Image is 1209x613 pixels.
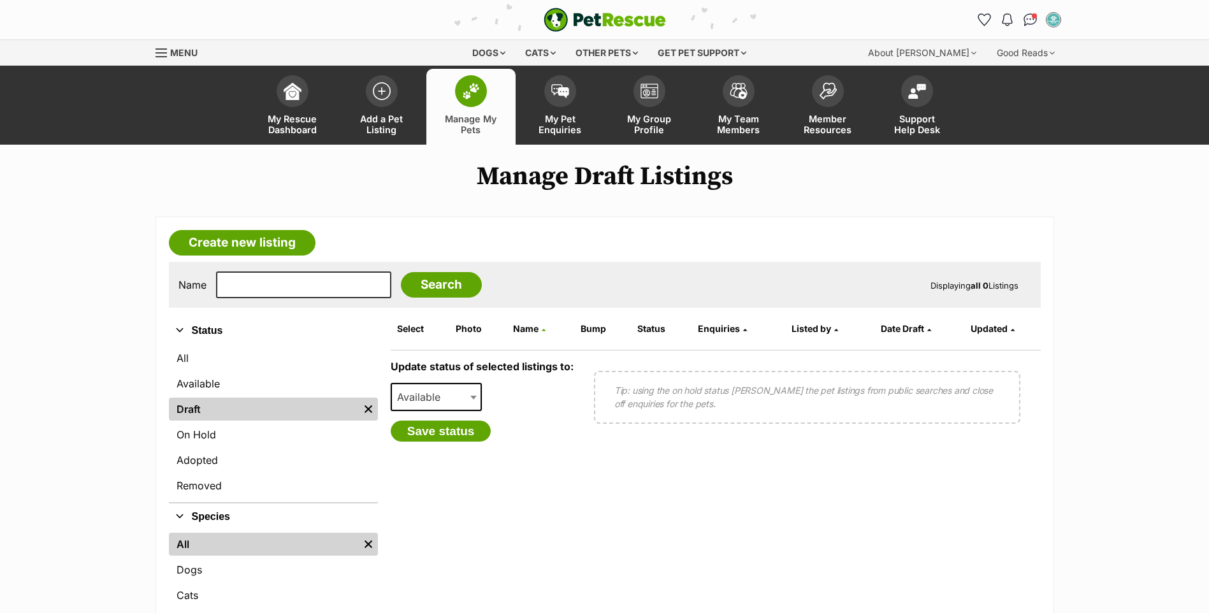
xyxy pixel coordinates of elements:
[799,113,857,135] span: Member Resources
[576,319,631,339] th: Bump
[1043,10,1064,30] button: My account
[516,40,565,66] div: Cats
[710,113,767,135] span: My Team Members
[783,69,872,145] a: Member Resources
[359,533,378,556] a: Remove filter
[169,344,378,502] div: Status
[170,47,198,58] span: Menu
[988,40,1064,66] div: Good Reads
[169,322,378,339] button: Status
[605,69,694,145] a: My Group Profile
[544,8,666,32] img: logo-e224e6f780fb5917bec1dbf3a21bbac754714ae5b6737aabdf751b685950b380.svg
[971,323,1008,334] span: Updated
[632,319,691,339] th: Status
[169,533,359,556] a: All
[1020,10,1041,30] a: Conversations
[694,69,783,145] a: My Team Members
[974,10,1064,30] ul: Account quick links
[649,40,755,66] div: Get pet support
[391,421,491,442] button: Save status
[178,279,206,291] label: Name
[881,323,924,334] span: translation missing: en.admin.listings.index.attributes.date_draft
[621,113,678,135] span: My Group Profile
[442,113,500,135] span: Manage My Pets
[248,69,337,145] a: My Rescue Dashboard
[513,323,546,334] a: Name
[169,558,378,581] a: Dogs
[1024,13,1037,26] img: chat-41dd97257d64d25036548639549fe6c8038ab92f7586957e7f3b1b290dea8141.svg
[859,40,985,66] div: About [PERSON_NAME]
[169,372,378,395] a: Available
[888,113,946,135] span: Support Help Desk
[513,323,539,334] span: Name
[516,69,605,145] a: My Pet Enquiries
[1047,13,1060,26] img: SHELTER STAFF profile pic
[908,83,926,99] img: help-desk-icon-fdf02630f3aa405de69fd3d07c3f3aa587a6932b1a1747fa1d2bba05be0121f9.svg
[337,69,426,145] a: Add a Pet Listing
[391,360,574,373] label: Update status of selected listings to:
[551,84,569,98] img: pet-enquiries-icon-7e3ad2cf08bfb03b45e93fb7055b45f3efa6380592205ae92323e6603595dc1f.svg
[930,280,1018,291] span: Displaying Listings
[284,82,301,100] img: dashboard-icon-eb2f2d2d3e046f16d808141f083e7271f6b2e854fb5c12c21221c1fb7104beca.svg
[544,8,666,32] a: PetRescue
[462,83,480,99] img: manage-my-pets-icon-02211641906a0b7f246fdf0571729dbe1e7629f14944591b6c1af311fb30b64b.svg
[353,113,410,135] span: Add a Pet Listing
[169,230,315,256] a: Create new listing
[169,347,378,370] a: All
[997,10,1018,30] button: Notifications
[392,388,453,406] span: Available
[373,82,391,100] img: add-pet-listing-icon-0afa8454b4691262ce3f59096e99ab1cd57d4a30225e0717b998d2c9b9846f56.svg
[169,584,378,607] a: Cats
[169,474,378,497] a: Removed
[463,40,514,66] div: Dogs
[792,323,838,334] a: Listed by
[264,113,321,135] span: My Rescue Dashboard
[392,319,449,339] th: Select
[881,323,931,334] a: Date Draft
[401,272,482,298] input: Search
[451,319,507,339] th: Photo
[971,323,1015,334] a: Updated
[974,10,995,30] a: Favourites
[426,69,516,145] a: Manage My Pets
[971,280,988,291] strong: all 0
[169,398,359,421] a: Draft
[641,83,658,99] img: group-profile-icon-3fa3cf56718a62981997c0bc7e787c4b2cf8bcc04b72c1350f741eb67cf2f40e.svg
[169,423,378,446] a: On Hold
[156,40,206,63] a: Menu
[359,398,378,421] a: Remove filter
[730,83,748,99] img: team-members-icon-5396bd8760b3fe7c0b43da4ab00e1e3bb1a5d9ba89233759b79545d2d3fc5d0d.svg
[698,323,740,334] span: translation missing: en.admin.listings.index.attributes.enquiries
[614,384,1000,410] p: Tip: using the on hold status [PERSON_NAME] the pet listings from public searches and close off e...
[169,508,378,525] button: Species
[391,383,482,411] span: Available
[169,449,378,472] a: Adopted
[872,69,962,145] a: Support Help Desk
[532,113,589,135] span: My Pet Enquiries
[567,40,647,66] div: Other pets
[792,323,831,334] span: Listed by
[819,82,837,99] img: member-resources-icon-8e73f808a243e03378d46382f2149f9095a855e16c252ad45f914b54edf8863c.svg
[698,323,747,334] a: Enquiries
[1002,13,1012,26] img: notifications-46538b983faf8c2785f20acdc204bb7945ddae34d4c08c2a6579f10ce5e182be.svg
